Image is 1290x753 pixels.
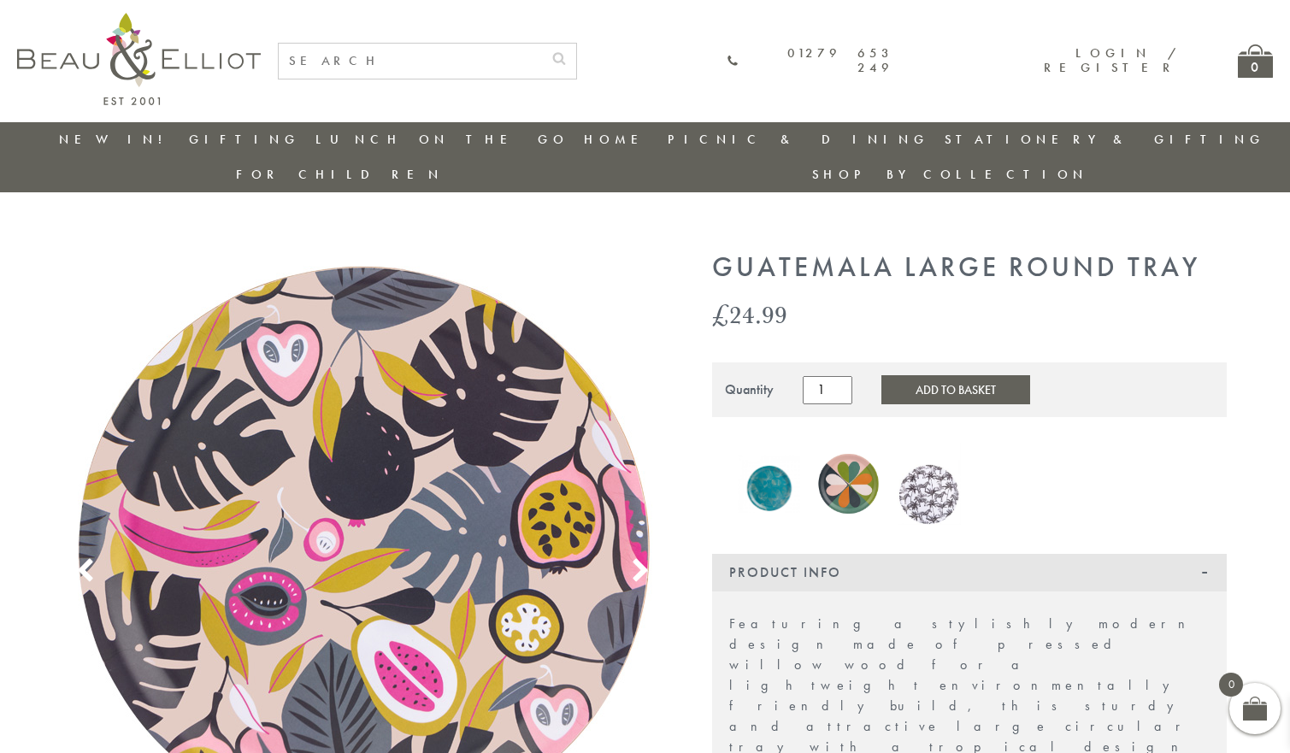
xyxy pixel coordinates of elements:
a: Gifting [189,131,300,148]
a: 0 [1238,44,1273,78]
img: Botanicals large round serving tray Botanicals Large Round Tray by Beau and Elliot [738,455,801,512]
a: Home [584,131,652,148]
a: 01279 653 249 [727,46,894,76]
a: Shop by collection [812,166,1088,183]
h1: Guatemala Large Round Tray [712,252,1227,284]
div: Quantity [725,382,774,397]
input: Product quantity [803,376,852,403]
span: £ [712,297,729,332]
img: Madagascar Zebra Tray [898,443,961,525]
bdi: 24.99 [712,297,787,332]
a: Lunch On The Go [315,131,568,148]
img: Carnaby bloom round tray [817,443,881,525]
a: Carnaby bloom round tray [817,443,881,528]
img: logo [17,13,261,105]
a: For Children [236,166,444,183]
a: Login / Register [1044,44,1178,76]
div: Product Info [712,554,1227,591]
a: New in! [59,131,174,148]
a: Botanicals large round serving tray Botanicals Large Round Tray by Beau and Elliot [738,455,801,516]
button: Add to Basket [881,375,1030,404]
input: SEARCH [279,44,542,79]
a: Picnic & Dining [668,131,929,148]
a: Stationery & Gifting [945,131,1265,148]
a: Madagascar Zebra Tray [898,443,961,528]
span: 0 [1219,673,1243,697]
